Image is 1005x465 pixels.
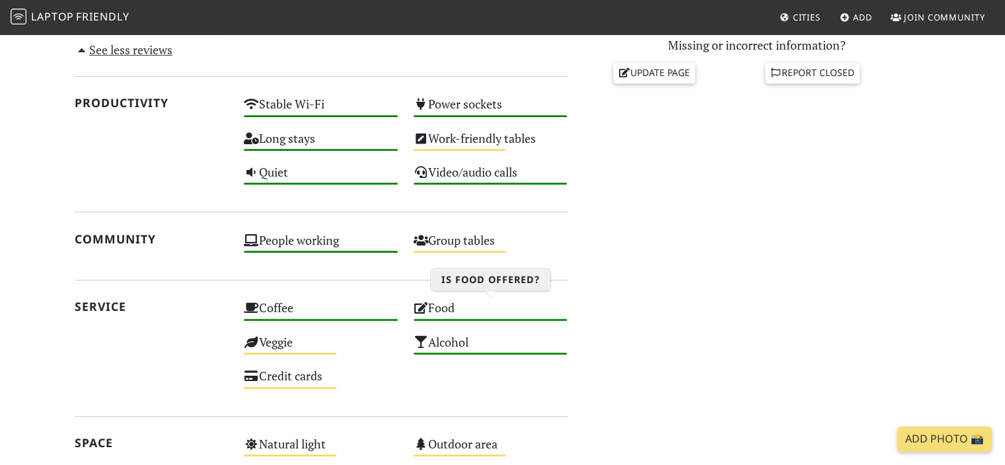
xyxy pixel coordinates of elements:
[793,11,821,23] span: Cities
[75,436,229,450] h2: Space
[885,5,990,29] a: Join Community
[406,128,576,161] div: Work-friendly tables
[75,42,173,58] a: See less reviews
[406,297,576,331] div: Food
[236,297,406,331] div: Coffee
[236,128,406,161] div: Long stays
[75,96,229,110] h2: Productivity
[406,93,576,127] div: Power sockets
[613,63,695,83] a: Update page
[431,269,550,291] h3: Is food offered?
[583,36,931,55] p: Missing or incorrect information?
[904,11,985,23] span: Join Community
[11,9,26,24] img: LaptopFriendly
[897,427,992,452] a: Add Photo 📸
[236,93,406,127] div: Stable Wi-Fi
[31,9,74,24] span: Laptop
[236,161,406,195] div: Quiet
[774,5,826,29] a: Cities
[236,365,406,399] div: Credit cards
[835,5,877,29] a: Add
[853,11,872,23] span: Add
[75,232,229,246] h2: Community
[765,63,860,83] a: Report closed
[75,300,229,314] h2: Service
[11,6,130,29] a: LaptopFriendly LaptopFriendly
[406,230,576,263] div: Group tables
[406,161,576,195] div: Video/audio calls
[76,9,129,24] span: Friendly
[236,331,406,365] div: Veggie
[236,230,406,263] div: People working
[406,331,576,365] div: Alcohol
